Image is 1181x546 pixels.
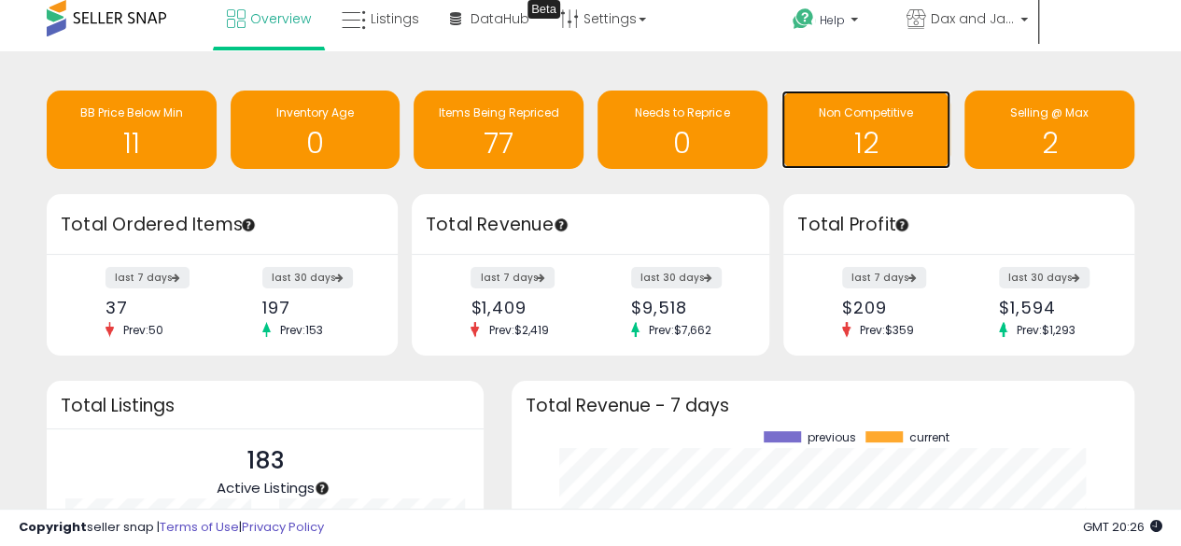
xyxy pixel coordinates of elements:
[471,298,576,317] div: $1,409
[797,212,1120,238] h3: Total Profit
[598,91,767,169] a: Needs to Reprice 0
[999,298,1102,317] div: $1,594
[974,128,1125,159] h1: 2
[842,267,926,288] label: last 7 days
[240,128,391,159] h1: 0
[105,267,190,288] label: last 7 days
[607,128,758,159] h1: 0
[640,322,721,338] span: Prev: $7,662
[471,9,529,28] span: DataHub
[931,9,1015,28] span: Dax and Jade Co.
[276,105,354,120] span: Inventory Age
[114,322,173,338] span: Prev: 50
[893,217,910,233] div: Tooltip anchor
[242,518,324,536] a: Privacy Policy
[851,322,923,338] span: Prev: $359
[781,91,951,169] a: Non Competitive 12
[471,267,555,288] label: last 7 days
[414,91,583,169] a: Items Being Repriced 77
[1007,322,1085,338] span: Prev: $1,293
[1083,518,1162,536] span: 2025-09-12 20:26 GMT
[964,91,1134,169] a: Selling @ Max 2
[47,91,217,169] a: BB Price Below Min 11
[631,298,737,317] div: $9,518
[999,267,1090,288] label: last 30 days
[56,128,207,159] h1: 11
[61,399,470,413] h3: Total Listings
[105,298,208,317] div: 37
[262,267,353,288] label: last 30 days
[250,9,311,28] span: Overview
[231,91,401,169] a: Inventory Age 0
[439,105,559,120] span: Items Being Repriced
[792,7,815,31] i: Get Help
[371,9,419,28] span: Listings
[271,322,332,338] span: Prev: 153
[240,217,257,233] div: Tooltip anchor
[909,431,949,444] span: current
[80,105,183,120] span: BB Price Below Min
[842,298,945,317] div: $209
[1010,105,1089,120] span: Selling @ Max
[479,322,557,338] span: Prev: $2,419
[423,128,574,159] h1: 77
[819,105,913,120] span: Non Competitive
[426,212,755,238] h3: Total Revenue
[216,443,314,479] p: 183
[820,12,845,28] span: Help
[160,518,239,536] a: Terms of Use
[314,480,330,497] div: Tooltip anchor
[635,105,729,120] span: Needs to Reprice
[791,128,942,159] h1: 12
[526,399,1120,413] h3: Total Revenue - 7 days
[19,518,87,536] strong: Copyright
[262,298,365,317] div: 197
[553,217,569,233] div: Tooltip anchor
[216,478,314,497] span: Active Listings
[19,519,324,537] div: seller snap | |
[61,212,384,238] h3: Total Ordered Items
[631,267,722,288] label: last 30 days
[808,431,856,444] span: previous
